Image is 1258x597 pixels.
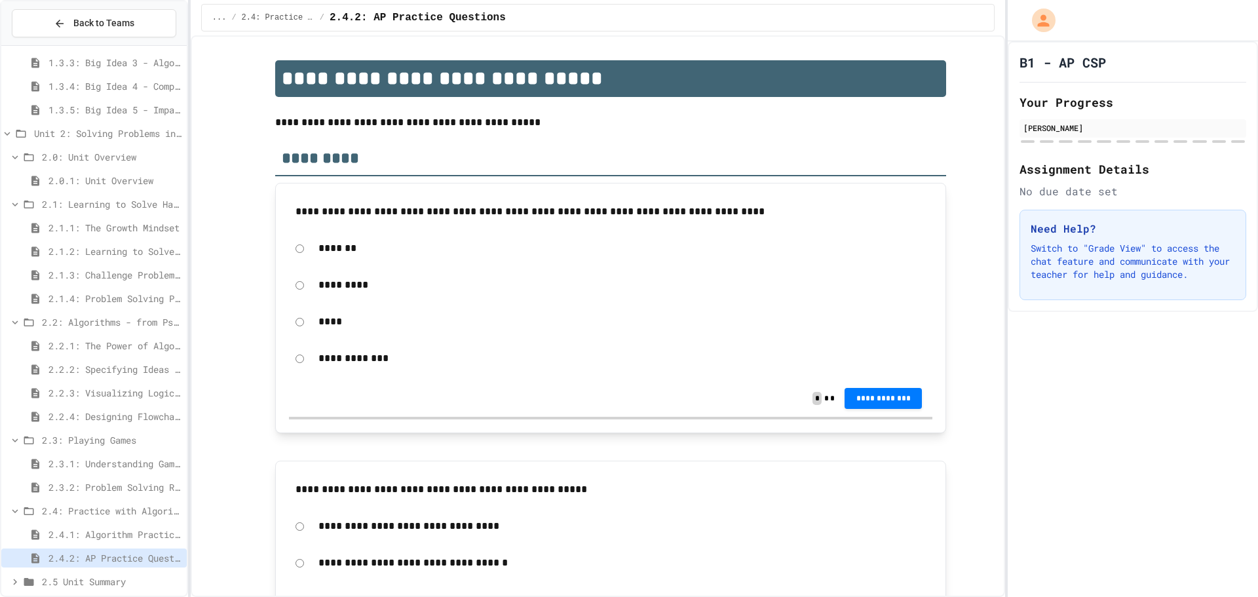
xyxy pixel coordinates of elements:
span: 2.4: Practice with Algorithms [242,12,314,23]
span: 2.0: Unit Overview [42,150,181,164]
button: Back to Teams [12,9,176,37]
span: 2.2: Algorithms - from Pseudocode to Flowcharts [42,315,181,329]
span: 2.1: Learning to Solve Hard Problems [42,197,181,211]
span: 2.1.2: Learning to Solve Hard Problems [48,244,181,258]
div: [PERSON_NAME] [1023,122,1242,134]
span: 2.5 Unit Summary [42,575,181,588]
span: 2.1.3: Challenge Problem - The Bridge [48,268,181,282]
span: / [320,12,324,23]
span: 2.4.2: AP Practice Questions [330,10,506,26]
span: 2.4: Practice with Algorithms [42,504,181,518]
span: 2.2.3: Visualizing Logic with Flowcharts [48,386,181,400]
span: 2.1.1: The Growth Mindset [48,221,181,235]
h3: Need Help? [1031,221,1235,237]
span: 2.3.1: Understanding Games with Flowcharts [48,457,181,471]
span: 2.3: Playing Games [42,433,181,447]
p: Switch to "Grade View" to access the chat feature and communicate with your teacher for help and ... [1031,242,1235,281]
span: Back to Teams [73,16,134,30]
span: 2.3.2: Problem Solving Reflection [48,480,181,494]
span: 2.0.1: Unit Overview [48,174,181,187]
span: 1.3.3: Big Idea 3 - Algorithms and Programming [48,56,181,69]
h2: Your Progress [1020,93,1246,111]
span: / [231,12,236,23]
span: ... [212,12,227,23]
span: 2.2.1: The Power of Algorithms [48,339,181,353]
span: 1.3.4: Big Idea 4 - Computing Systems and Networks [48,79,181,93]
span: 2.4.2: AP Practice Questions [48,551,181,565]
span: 2.2.2: Specifying Ideas with Pseudocode [48,362,181,376]
span: 2.1.4: Problem Solving Practice [48,292,181,305]
span: 1.3.5: Big Idea 5 - Impact of Computing [48,103,181,117]
div: No due date set [1020,183,1246,199]
span: 2.2.4: Designing Flowcharts [48,410,181,423]
div: My Account [1018,5,1059,35]
span: Unit 2: Solving Problems in Computer Science [34,126,181,140]
h2: Assignment Details [1020,160,1246,178]
span: 2.4.1: Algorithm Practice Exercises [48,528,181,541]
h1: B1 - AP CSP [1020,53,1106,71]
